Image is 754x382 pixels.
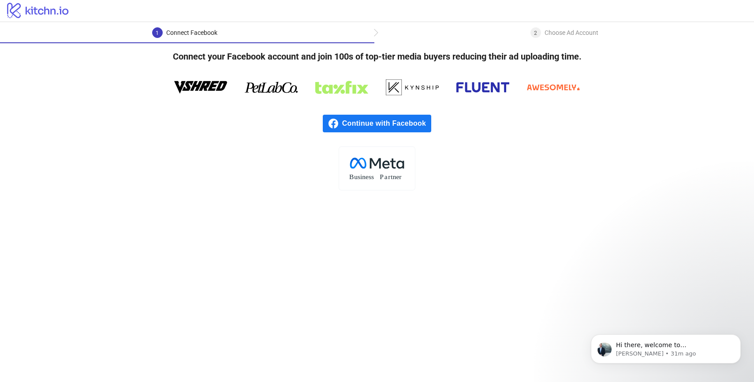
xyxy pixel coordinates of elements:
[323,115,431,132] a: Continue with Facebook
[159,43,596,70] h4: Connect your Facebook account and join 100s of top-tier media buyers reducing their ad uploading ...
[391,173,402,180] tspan: tner
[384,173,388,180] tspan: a
[349,173,354,180] tspan: B
[38,26,152,85] span: Hi there, welcome to [DOMAIN_NAME]. I'll reach out via e-mail separately, but just wanted you to ...
[380,173,384,180] tspan: P
[534,30,537,36] span: 2
[38,34,152,42] p: Message from James, sent 31m ago
[166,27,217,38] div: Connect Facebook
[354,173,374,180] tspan: usiness
[156,30,159,36] span: 1
[342,115,431,132] span: Continue with Facebook
[578,316,754,378] iframe: Intercom notifications message
[388,173,391,180] tspan: r
[545,27,598,38] div: Choose Ad Account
